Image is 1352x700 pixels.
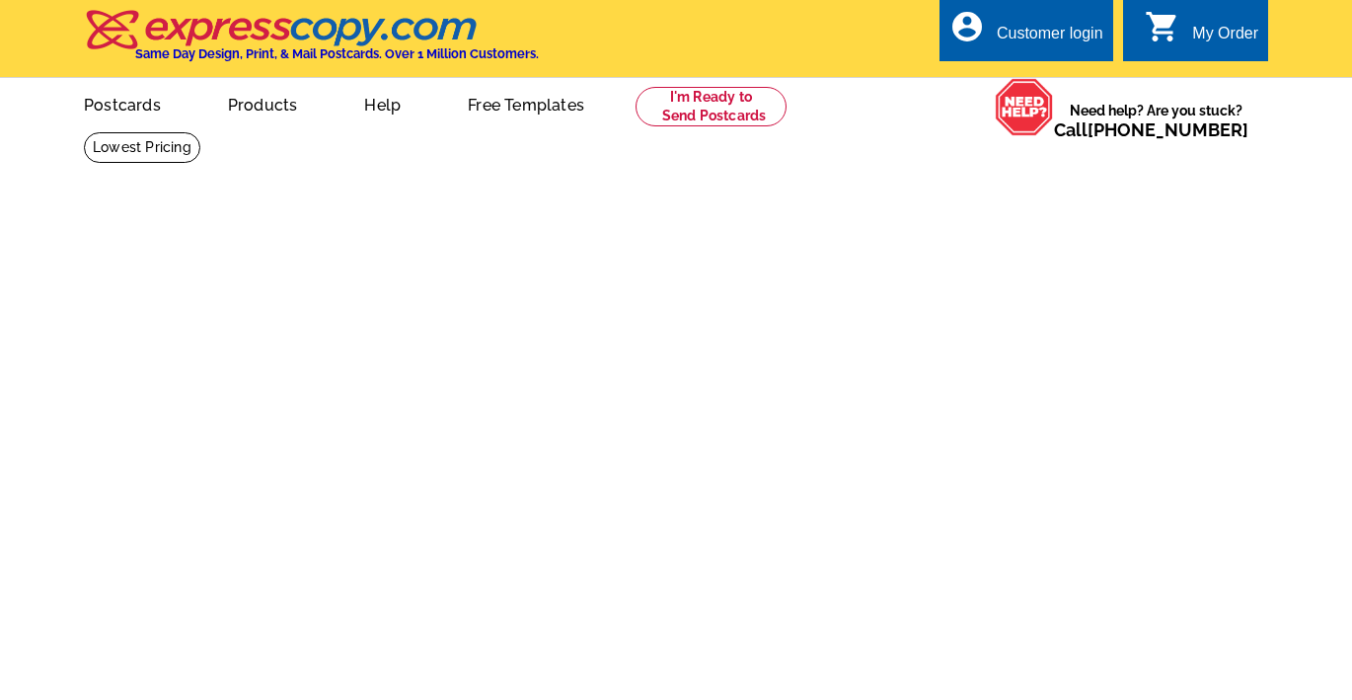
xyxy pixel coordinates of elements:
[52,80,192,126] a: Postcards
[436,80,616,126] a: Free Templates
[1145,9,1180,44] i: shopping_cart
[196,80,330,126] a: Products
[997,25,1103,52] div: Customer login
[84,24,539,61] a: Same Day Design, Print, & Mail Postcards. Over 1 Million Customers.
[333,80,432,126] a: Help
[135,46,539,61] h4: Same Day Design, Print, & Mail Postcards. Over 1 Million Customers.
[1054,119,1248,140] span: Call
[1054,101,1258,140] span: Need help? Are you stuck?
[949,9,985,44] i: account_circle
[995,78,1054,136] img: help
[1088,119,1248,140] a: [PHONE_NUMBER]
[949,22,1103,46] a: account_circle Customer login
[1192,25,1258,52] div: My Order
[1145,22,1258,46] a: shopping_cart My Order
